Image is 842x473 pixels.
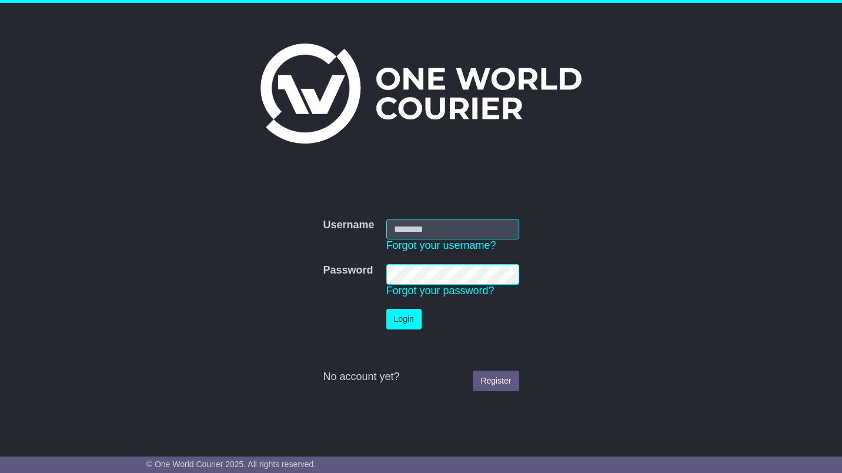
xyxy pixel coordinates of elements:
div: No account yet? [323,371,519,384]
img: One World [260,44,582,144]
a: Forgot your username? [386,239,496,251]
label: Password [323,264,373,277]
button: Login [386,309,422,329]
label: Username [323,219,374,232]
span: © One World Courier 2025. All rights reserved. [146,459,316,469]
a: Forgot your password? [386,285,494,297]
a: Register [473,371,519,391]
